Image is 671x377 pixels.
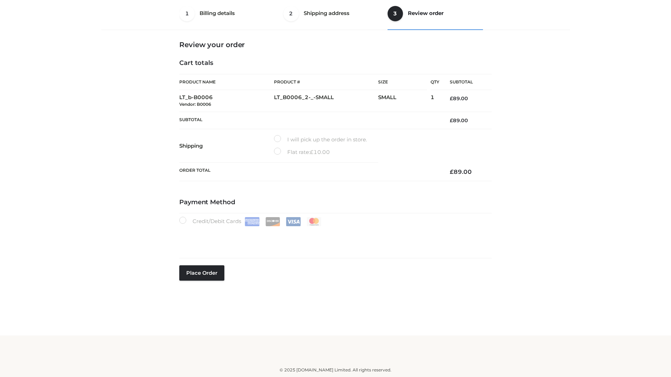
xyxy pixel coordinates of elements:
td: LT_b-B0006 [179,90,274,112]
bdi: 89.00 [450,95,468,102]
th: Subtotal [439,74,492,90]
small: Vendor: B0006 [179,102,211,107]
th: Subtotal [179,112,439,129]
bdi: 10.00 [310,149,330,155]
img: Visa [286,217,301,226]
div: © 2025 [DOMAIN_NAME] Limited. All rights reserved. [104,367,567,374]
bdi: 89.00 [450,117,468,124]
iframe: Secure payment input frame [178,225,490,250]
th: Qty [431,74,439,90]
label: Flat rate: [274,148,330,157]
img: Amex [245,217,260,226]
td: 1 [431,90,439,112]
img: Mastercard [306,217,322,226]
th: Product Name [179,74,274,90]
h3: Review your order [179,40,492,49]
span: £ [450,168,454,175]
span: £ [310,149,313,155]
button: Place order [179,265,224,281]
td: SMALL [378,90,431,112]
span: £ [450,117,453,124]
label: I will pick up the order in store. [274,135,367,144]
h4: Cart totals [179,59,492,67]
th: Shipping [179,129,274,163]
th: Order Total [179,163,439,181]
td: LT_B0006_2-_-SMALL [274,90,378,112]
bdi: 89.00 [450,168,472,175]
th: Product # [274,74,378,90]
th: Size [378,74,427,90]
label: Credit/Debit Cards [179,217,322,226]
span: £ [450,95,453,102]
img: Discover [265,217,280,226]
h4: Payment Method [179,199,492,206]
